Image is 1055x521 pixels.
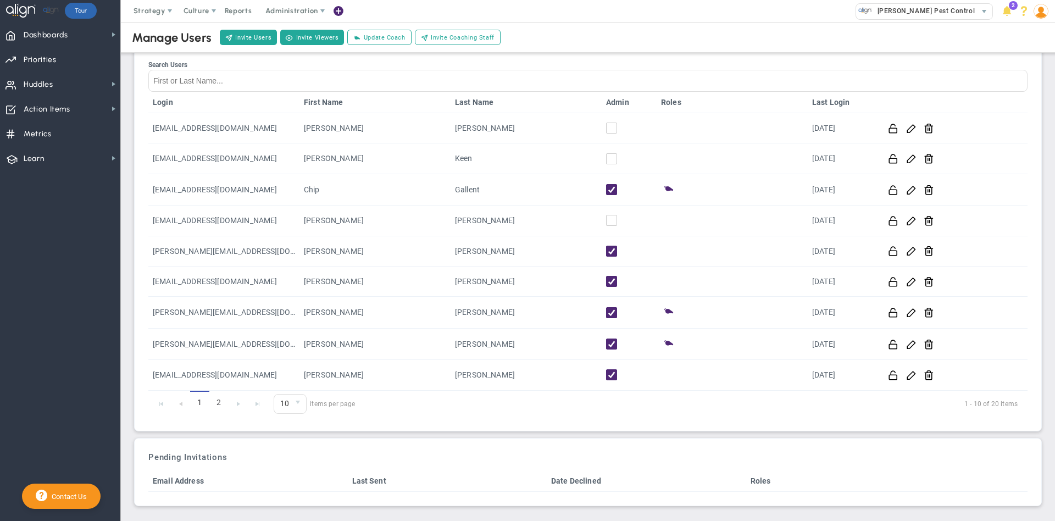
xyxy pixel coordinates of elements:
[808,267,876,297] td: [DATE]
[906,276,917,287] button: Edit User Info
[274,395,290,413] span: 10
[148,360,299,390] td: [EMAIL_ADDRESS][DOMAIN_NAME]
[551,476,741,485] a: Date Declined
[661,306,674,319] span: Coach
[364,33,406,42] span: Update Coach
[24,24,68,47] span: Dashboards
[808,297,876,328] td: [DATE]
[148,329,299,360] td: [PERSON_NAME][EMAIL_ADDRESS][DOMAIN_NAME]
[148,174,299,206] td: [EMAIL_ADDRESS][DOMAIN_NAME]
[888,123,898,134] button: Reset this password
[888,276,898,287] button: Reset this password
[148,143,299,174] td: [EMAIL_ADDRESS][DOMAIN_NAME]
[299,236,451,267] td: [PERSON_NAME]
[808,329,876,360] td: [DATE]
[304,98,446,107] a: First Name
[299,297,451,328] td: [PERSON_NAME]
[299,206,451,236] td: [PERSON_NAME]
[924,339,934,350] button: Remove user from company
[153,476,343,485] a: Email Address
[888,215,898,226] button: Reset this password
[455,98,597,107] a: Last Name
[24,98,70,121] span: Action Items
[148,206,299,236] td: [EMAIL_ADDRESS][DOMAIN_NAME]
[808,143,876,174] td: [DATE]
[808,113,876,143] td: [DATE]
[190,391,209,414] span: 1
[746,470,796,492] th: Roles
[184,7,209,15] span: Culture
[132,30,212,45] div: Manage Users
[274,394,356,414] span: items per page
[1034,4,1048,19] img: 87872.Person.photo
[347,30,411,45] button: Update Coach
[134,7,165,15] span: Strategy
[47,492,87,501] span: Contact Us
[906,339,917,350] button: Edit User Info
[808,206,876,236] td: [DATE]
[415,30,501,45] button: Invite Coaching Staff
[858,4,872,18] img: 7364.Company.photo
[808,360,876,390] td: [DATE]
[209,391,229,414] a: 2
[906,245,917,257] button: Edit User Info
[888,245,898,257] button: Reset this password
[229,394,248,413] a: Go to the next page
[451,143,602,174] td: Keen
[906,369,917,381] button: Edit User Info
[924,276,934,287] button: Remove user from company
[299,360,451,390] td: [PERSON_NAME]
[451,174,602,206] td: Gallent
[924,123,934,134] button: Remove user from company
[661,183,674,196] span: Coach
[451,206,602,236] td: [PERSON_NAME]
[924,369,934,381] button: Remove user from company
[906,215,917,226] button: Edit User Info
[24,73,53,96] span: Huddles
[606,98,652,107] a: Admin
[24,123,52,146] span: Metrics
[153,98,295,107] a: Login
[924,245,934,257] button: Remove user from company
[290,395,306,413] span: select
[148,267,299,297] td: [EMAIL_ADDRESS][DOMAIN_NAME]
[148,297,299,328] td: [PERSON_NAME][EMAIL_ADDRESS][DOMAIN_NAME]
[888,184,898,196] button: Reset this password
[976,4,992,19] span: select
[657,92,808,113] th: Roles
[451,360,602,390] td: [PERSON_NAME]
[888,339,898,350] button: Reset this password
[812,98,872,107] a: Last Login
[888,307,898,318] button: Reset this password
[352,476,542,485] a: Last Sent
[906,184,917,196] button: Edit User Info
[24,147,45,170] span: Learn
[451,113,602,143] td: [PERSON_NAME]
[369,397,1018,411] span: 1 - 10 of 20 items
[924,215,934,226] button: Remove user from company
[808,174,876,206] td: [DATE]
[451,297,602,328] td: [PERSON_NAME]
[148,113,299,143] td: [EMAIL_ADDRESS][DOMAIN_NAME]
[906,307,917,318] button: Edit User Info
[906,153,917,164] button: Edit User Info
[451,236,602,267] td: [PERSON_NAME]
[451,267,602,297] td: [PERSON_NAME]
[924,184,934,196] button: Remove user from company
[265,7,318,15] span: Administration
[299,143,451,174] td: [PERSON_NAME]
[924,307,934,318] button: Remove user from company
[808,236,876,267] td: [DATE]
[872,4,975,18] span: [PERSON_NAME] Pest Control
[248,394,267,413] a: Go to the last page
[148,70,1028,92] input: Search Users
[888,369,898,381] button: Reset this password
[280,30,344,45] button: Invite Viewers
[906,123,917,134] button: Edit User Info
[299,329,451,360] td: [PERSON_NAME]
[661,337,674,351] span: Coach
[148,452,1028,462] h3: Pending Invitations
[24,48,57,71] span: Priorities
[1009,1,1018,10] span: 2
[451,329,602,360] td: [PERSON_NAME]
